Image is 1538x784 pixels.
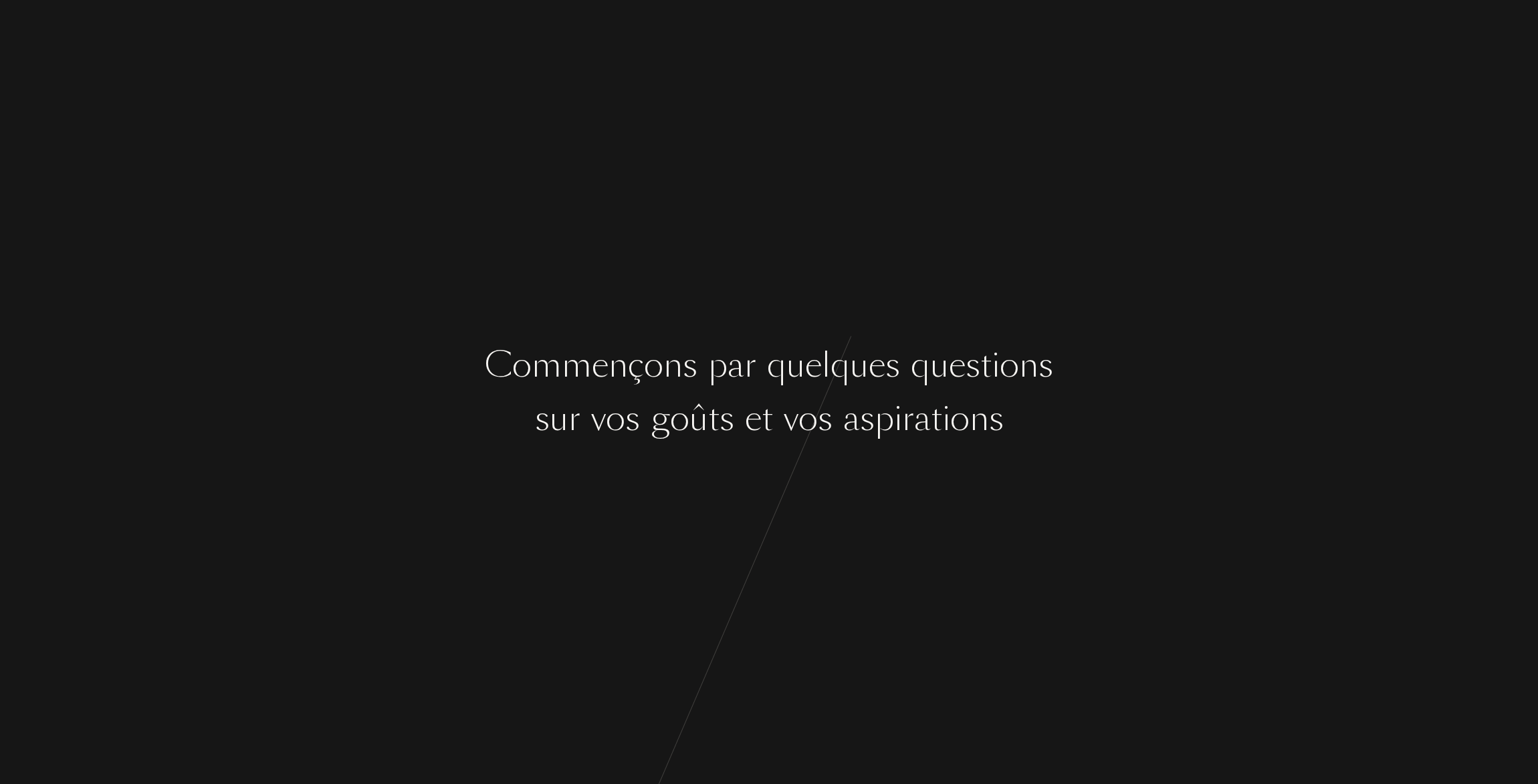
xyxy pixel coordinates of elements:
div: i [992,341,1000,391]
div: o [1000,341,1019,391]
div: n [663,341,683,391]
div: s [625,394,640,444]
div: s [989,394,1004,444]
div: n [609,341,628,391]
div: q [767,341,786,391]
div: l [822,341,831,391]
div: r [902,394,914,444]
div: s [966,341,980,391]
div: g [651,394,670,444]
div: s [683,341,697,391]
div: e [592,341,609,391]
div: t [708,394,720,444]
div: e [805,341,822,391]
div: n [1019,341,1038,391]
div: n [970,394,989,444]
div: v [784,394,798,444]
div: t [980,341,992,391]
div: e [745,394,762,444]
div: r [568,394,580,444]
div: m [532,341,562,391]
div: ç [628,341,644,391]
div: a [728,341,744,391]
div: a [843,394,860,444]
div: o [670,394,689,444]
div: p [708,341,728,391]
div: o [950,394,970,444]
div: a [914,394,931,444]
div: e [949,341,966,391]
div: t [931,394,942,444]
div: s [535,394,550,444]
div: s [860,394,875,444]
div: o [512,341,532,391]
div: u [550,394,568,444]
div: s [1038,341,1053,391]
div: o [644,341,663,391]
div: s [720,394,734,444]
div: r [744,341,756,391]
div: s [885,341,900,391]
div: û [689,394,708,444]
div: o [606,394,625,444]
div: u [850,341,869,391]
div: v [591,394,606,444]
div: s [818,394,833,444]
div: t [762,394,773,444]
div: p [875,394,894,444]
div: i [942,394,950,444]
div: C [485,341,512,391]
div: u [930,341,949,391]
div: q [831,341,850,391]
div: q [911,341,930,391]
div: i [894,394,902,444]
div: o [798,394,818,444]
div: e [869,341,885,391]
div: u [786,341,805,391]
div: m [562,341,592,391]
